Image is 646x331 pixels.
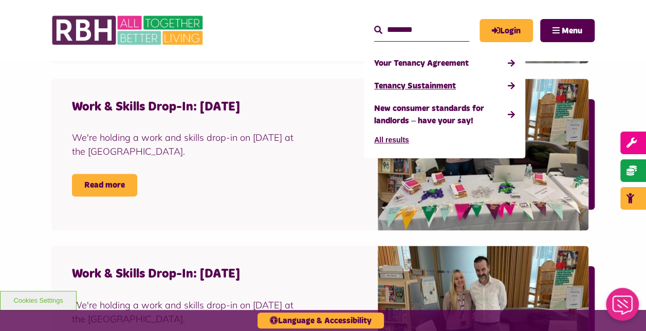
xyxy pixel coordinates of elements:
[72,298,296,325] div: We're holding a work and skills drop-in on [DATE] at the [GEOGRAPHIC_DATA].
[374,75,515,97] a: Tenancy Sustainment
[374,132,409,148] button: All results
[374,52,515,75] a: Your Tenancy Agreement
[479,19,533,42] a: MyRBH
[374,97,515,132] a: New consumer standards for landlords – have your say!
[374,19,469,41] input: Search
[600,285,646,331] iframe: Netcall Web Assistant for live chat
[72,174,137,196] a: Read more Work & Skills Drop-In: 8th February
[51,10,206,50] img: RBH
[72,131,296,158] div: We're holding a work and skills drop-in on [DATE] at the [GEOGRAPHIC_DATA].
[562,27,582,35] span: Menu
[540,19,595,42] button: Navigation
[72,266,296,282] h4: Work & Skills Drop-In: [DATE]
[72,99,296,115] h4: Work & Skills Drop-In: [DATE]
[257,312,384,328] button: Language & Accessibility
